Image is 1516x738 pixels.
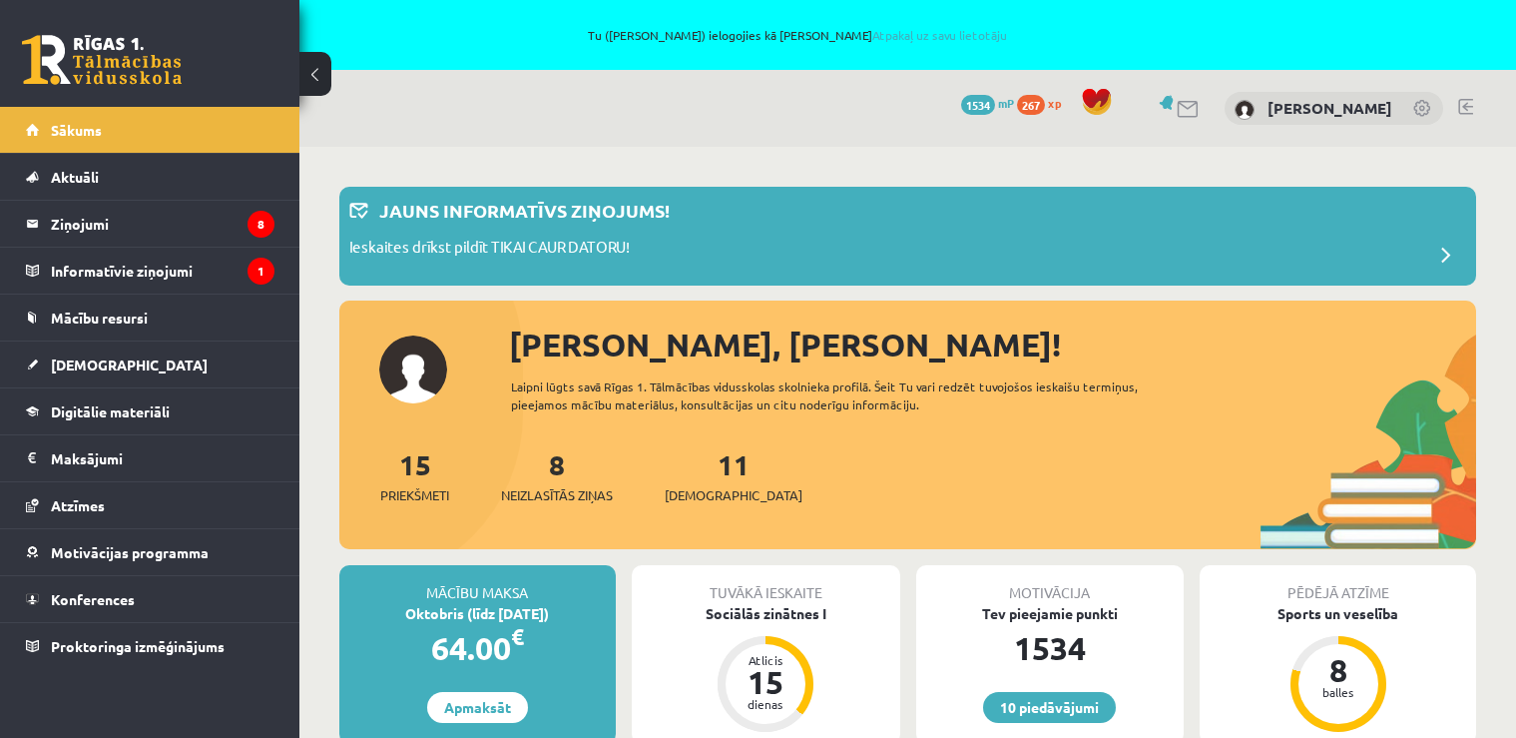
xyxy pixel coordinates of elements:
[51,168,99,186] span: Aktuāli
[916,603,1185,624] div: Tev pieejamie punkti
[380,485,449,505] span: Priekšmeti
[632,603,900,735] a: Sociālās zinātnes I Atlicis 15 dienas
[665,446,802,505] a: 11[DEMOGRAPHIC_DATA]
[1017,95,1071,111] a: 267 xp
[501,485,613,505] span: Neizlasītās ziņas
[51,543,209,561] span: Motivācijas programma
[736,698,795,710] div: dienas
[248,258,274,285] i: 1
[736,666,795,698] div: 15
[983,692,1116,723] a: 10 piedāvājumi
[511,377,1193,413] div: Laipni lūgts savā Rīgas 1. Tālmācības vidusskolas skolnieka profilā. Šeit Tu vari redzēt tuvojošo...
[339,624,616,672] div: 64.00
[349,197,1466,276] a: Jauns informatīvs ziņojums! Ieskaites drīkst pildīt TIKAI CAUR DATORU!
[26,342,274,387] a: [DEMOGRAPHIC_DATA]
[26,435,274,481] a: Maksājumi
[26,576,274,622] a: Konferences
[51,356,208,373] span: [DEMOGRAPHIC_DATA]
[1267,98,1392,118] a: [PERSON_NAME]
[998,95,1014,111] span: mP
[339,603,616,624] div: Oktobris (līdz [DATE])
[51,435,274,481] legend: Maksājumi
[1200,603,1476,624] div: Sports un veselība
[51,637,225,655] span: Proktoringa izmēģinājums
[1017,95,1045,115] span: 267
[632,603,900,624] div: Sociālās zinātnes I
[51,309,148,327] span: Mācību resursi
[1308,654,1368,686] div: 8
[427,692,528,723] a: Apmaksāt
[26,154,274,200] a: Aktuāli
[51,201,274,247] legend: Ziņojumi
[379,197,670,224] p: Jauns informatīvs ziņojums!
[51,590,135,608] span: Konferences
[51,121,102,139] span: Sākums
[26,201,274,247] a: Ziņojumi8
[916,565,1185,603] div: Motivācija
[961,95,1014,111] a: 1534 mP
[230,29,1364,41] span: Tu ([PERSON_NAME]) ielogojies kā [PERSON_NAME]
[339,565,616,603] div: Mācību maksa
[51,402,170,420] span: Digitālie materiāli
[1048,95,1061,111] span: xp
[1200,603,1476,735] a: Sports un veselība 8 balles
[872,27,1007,43] a: Atpakaļ uz savu lietotāju
[349,236,630,264] p: Ieskaites drīkst pildīt TIKAI CAUR DATORU!
[26,248,274,294] a: Informatīvie ziņojumi1
[380,446,449,505] a: 15Priekšmeti
[26,107,274,153] a: Sākums
[26,388,274,434] a: Digitālie materiāli
[511,622,524,651] span: €
[509,321,1476,369] div: [PERSON_NAME], [PERSON_NAME]!
[26,623,274,669] a: Proktoringa izmēģinājums
[1200,565,1476,603] div: Pēdējā atzīme
[961,95,995,115] span: 1534
[26,295,274,341] a: Mācību resursi
[1235,100,1255,120] img: Niklāvs Veselovs
[51,496,105,514] span: Atzīmes
[665,485,802,505] span: [DEMOGRAPHIC_DATA]
[736,654,795,666] div: Atlicis
[632,565,900,603] div: Tuvākā ieskaite
[916,624,1185,672] div: 1534
[1308,686,1368,698] div: balles
[248,211,274,238] i: 8
[501,446,613,505] a: 8Neizlasītās ziņas
[22,35,182,85] a: Rīgas 1. Tālmācības vidusskola
[26,529,274,575] a: Motivācijas programma
[51,248,274,294] legend: Informatīvie ziņojumi
[26,482,274,528] a: Atzīmes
